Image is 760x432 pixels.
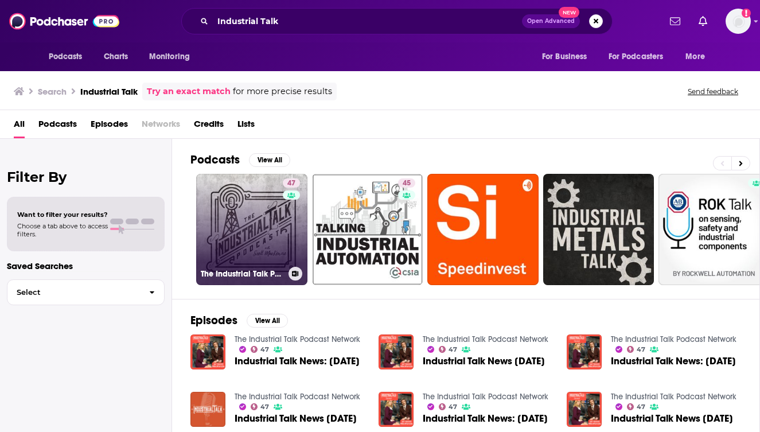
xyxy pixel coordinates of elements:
[283,178,300,188] a: 47
[91,115,128,138] a: Episodes
[237,115,255,138] a: Lists
[726,9,751,34] span: Logged in as HWdata
[567,392,602,427] img: Industrial Talk News 1-03-22
[423,356,545,366] a: Industrial Talk News 10-07-21
[449,347,457,352] span: 47
[213,12,522,30] input: Search podcasts, credits, & more...
[694,11,712,31] a: Show notifications dropdown
[235,356,360,366] span: Industrial Talk News: [DATE]
[637,404,645,410] span: 47
[260,404,269,410] span: 47
[190,313,288,328] a: EpisodesView All
[611,356,736,366] a: Industrial Talk News: 9-21-21
[611,356,736,366] span: Industrial Talk News: [DATE]
[379,392,414,427] img: Industrial Talk News: 11-17-21
[439,346,458,353] a: 47
[7,260,165,271] p: Saved Searches
[522,14,580,28] button: Open AdvancedNew
[190,313,237,328] h2: Episodes
[141,46,205,68] button: open menu
[49,49,83,65] span: Podcasts
[235,414,357,423] a: Industrial Talk News 12-8-21
[665,11,685,31] a: Show notifications dropdown
[287,178,295,189] span: 47
[726,9,751,34] button: Show profile menu
[41,46,98,68] button: open menu
[17,222,108,238] span: Choose a tab above to access filters.
[190,392,225,427] img: Industrial Talk News 12-8-21
[104,49,128,65] span: Charts
[249,153,290,167] button: View All
[80,86,138,97] h3: Industrial Talk
[611,392,736,402] a: The Industrial Talk Podcast Network
[677,46,719,68] button: open menu
[567,334,602,369] img: Industrial Talk News: 9-21-21
[9,10,119,32] a: Podchaser - Follow, Share and Rate Podcasts
[423,356,545,366] span: Industrial Talk News [DATE]
[7,169,165,185] h2: Filter By
[201,269,284,279] h3: The Industrial Talk Podcast Network
[423,414,548,423] span: Industrial Talk News: [DATE]
[190,153,290,167] a: PodcastsView All
[14,115,25,138] a: All
[423,392,548,402] a: The Industrial Talk Podcast Network
[38,115,77,138] a: Podcasts
[149,49,190,65] span: Monitoring
[423,334,548,344] a: The Industrial Talk Podcast Network
[251,346,270,353] a: 47
[235,334,360,344] a: The Industrial Talk Podcast Network
[235,392,360,402] a: The Industrial Talk Podcast Network
[7,289,140,296] span: Select
[251,403,270,410] a: 47
[611,414,733,423] a: Industrial Talk News 1-03-22
[439,403,458,410] a: 47
[726,9,751,34] img: User Profile
[196,174,307,285] a: 47The Industrial Talk Podcast Network
[96,46,135,68] a: Charts
[611,334,736,344] a: The Industrial Talk Podcast Network
[38,86,67,97] h3: Search
[627,346,646,353] a: 47
[685,49,705,65] span: More
[260,347,269,352] span: 47
[534,46,602,68] button: open menu
[190,153,240,167] h2: Podcasts
[194,115,224,138] a: Credits
[147,85,231,98] a: Try an exact match
[379,334,414,369] img: Industrial Talk News 10-07-21
[181,8,613,34] div: Search podcasts, credits, & more...
[423,414,548,423] a: Industrial Talk News: 11-17-21
[449,404,457,410] span: 47
[7,279,165,305] button: Select
[398,178,415,188] a: 45
[542,49,587,65] span: For Business
[684,87,742,96] button: Send feedback
[233,85,332,98] span: for more precise results
[559,7,579,18] span: New
[403,178,411,189] span: 45
[609,49,664,65] span: For Podcasters
[627,403,646,410] a: 47
[247,314,288,328] button: View All
[637,347,645,352] span: 47
[611,414,733,423] span: Industrial Talk News [DATE]
[742,9,751,18] svg: Add a profile image
[190,334,225,369] img: Industrial Talk News: 9-28-21
[527,18,575,24] span: Open Advanced
[601,46,680,68] button: open menu
[235,356,360,366] a: Industrial Talk News: 9-28-21
[235,414,357,423] span: Industrial Talk News [DATE]
[142,115,180,138] span: Networks
[312,174,423,285] a: 45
